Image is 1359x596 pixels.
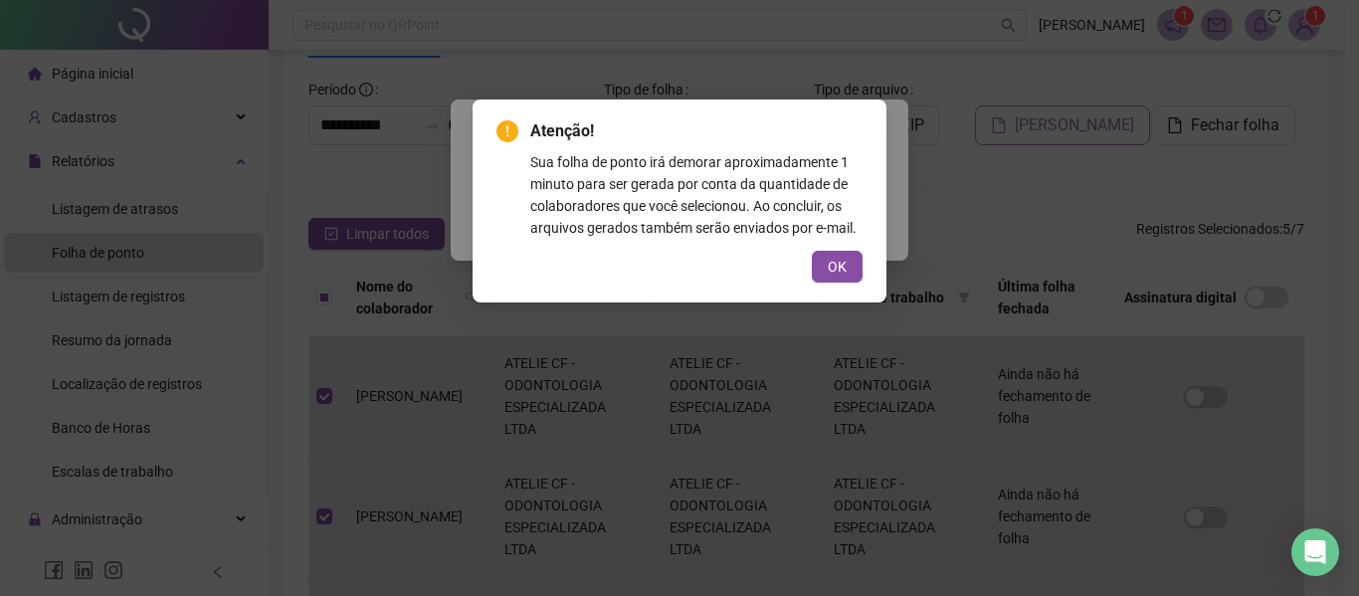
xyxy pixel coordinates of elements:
[828,256,847,278] span: OK
[530,151,863,239] div: Sua folha de ponto irá demorar aproximadamente 1 minuto para ser gerada por conta da quantidade d...
[496,120,518,142] span: exclamation-circle
[530,119,863,143] span: Atenção!
[812,251,863,283] button: OK
[1291,528,1339,576] div: Open Intercom Messenger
